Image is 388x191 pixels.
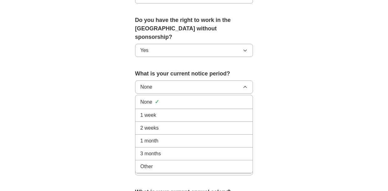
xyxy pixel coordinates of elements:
[135,16,253,41] label: Do you have the right to work in the [GEOGRAPHIC_DATA] without sponsorship?
[140,137,159,145] span: 1 month
[140,83,152,91] span: None
[155,98,159,106] span: ✓
[140,98,152,106] span: None
[135,44,253,57] button: Yes
[140,47,149,54] span: Yes
[140,124,159,132] span: 2 weeks
[140,150,161,157] span: 3 months
[135,80,253,94] button: None
[140,163,153,170] span: Other
[135,70,253,78] label: What is your current notice period?
[140,111,156,119] span: 1 week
